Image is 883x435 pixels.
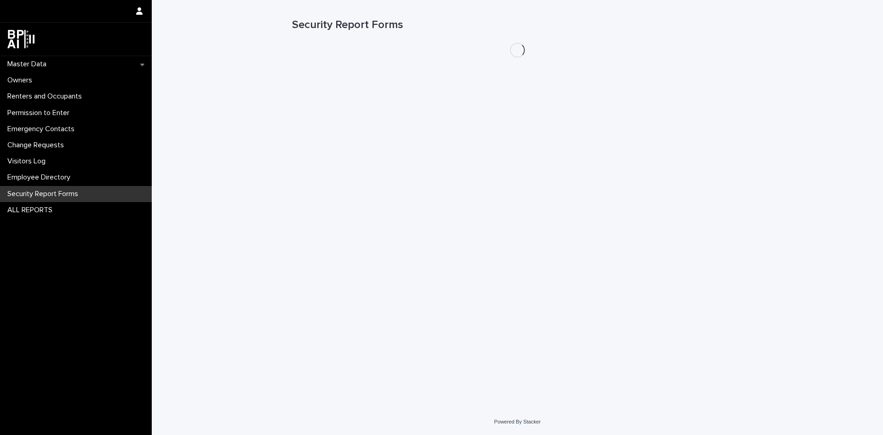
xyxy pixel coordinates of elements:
[4,206,60,215] p: ALL REPORTS
[4,173,78,182] p: Employee Directory
[4,92,89,101] p: Renters and Occupants
[4,157,53,166] p: Visitors Log
[4,109,77,117] p: Permission to Enter
[4,60,54,69] p: Master Data
[4,141,71,150] p: Change Requests
[4,76,40,85] p: Owners
[292,18,743,32] h1: Security Report Forms
[4,190,86,198] p: Security Report Forms
[7,30,34,48] img: dwgmcNfxSF6WIOOXiGgu
[4,125,82,133] p: Emergency Contacts
[494,419,540,424] a: Powered By Stacker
